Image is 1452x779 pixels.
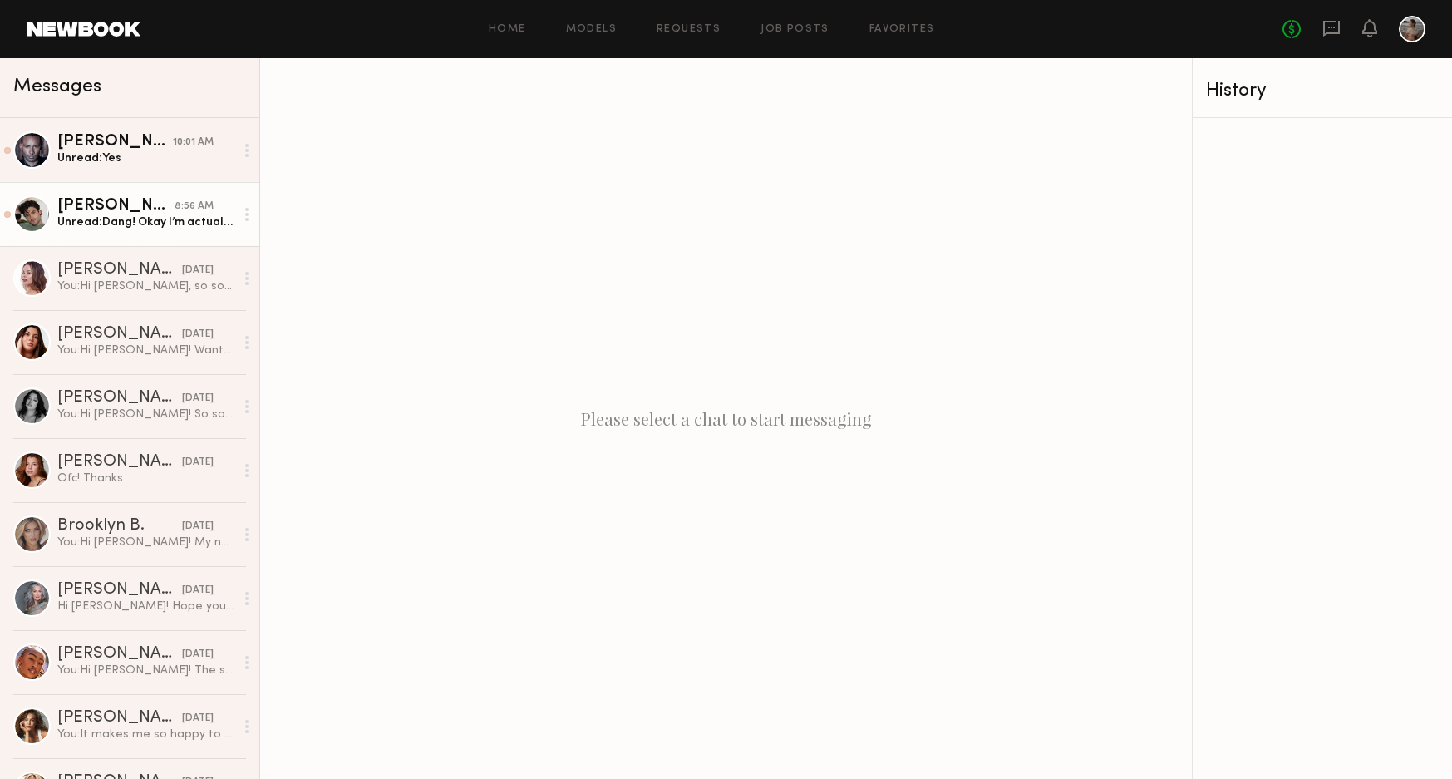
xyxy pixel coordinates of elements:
div: [DATE] [182,327,214,343]
span: Messages [13,77,101,96]
div: [DATE] [182,519,214,535]
div: Brooklyn B. [57,518,182,535]
div: [PERSON_NAME] [57,646,182,663]
div: History [1206,81,1439,101]
div: Unread: Dang! Okay I’m actually going to be out of town next week. I come back the 27 [57,214,234,230]
div: [PERSON_NAME] [57,454,182,471]
div: [DATE] [182,583,214,599]
div: [DATE] [182,711,214,727]
div: 8:56 AM [175,199,214,214]
a: Home [489,24,526,35]
div: You: Hi [PERSON_NAME]! Wanted to follow up with you regarding our casting call! Please let us kno... [57,343,234,358]
div: 10:01 AM [173,135,214,150]
div: [PERSON_NAME] [57,390,182,407]
div: [PERSON_NAME] [57,134,173,150]
div: [DATE] [182,263,214,279]
div: [PERSON_NAME] [57,198,175,214]
div: [PERSON_NAME] [57,582,182,599]
div: Unread: Yes [57,150,234,166]
div: [PERSON_NAME] [57,326,182,343]
a: Models [566,24,617,35]
div: [DATE] [182,647,214,663]
div: Ofc! Thanks [57,471,234,486]
div: You: Hi [PERSON_NAME]! My name is [PERSON_NAME] and I am a creative director / producer for photo... [57,535,234,550]
div: You: It makes me so happy to hear that you enjoyed working together! Let me know when you decide ... [57,727,234,742]
div: You: Hi [PERSON_NAME]! So sorry for my delayed response! Unfortunately we need a true plus size m... [57,407,234,422]
div: You: Hi [PERSON_NAME]! The shoot we reached out to you for has already been completed. Thank you ... [57,663,234,678]
div: Hi [PERSON_NAME]! Hope you are having a nice day. I posted the review and wanted to let you know ... [57,599,234,614]
a: Favorites [869,24,935,35]
div: You: Hi [PERSON_NAME], so sorry for my delayed response. The address is [STREET_ADDRESS] [57,279,234,294]
div: [PERSON_NAME] [57,262,182,279]
div: [PERSON_NAME] [57,710,182,727]
a: Requests [657,24,721,35]
div: Please select a chat to start messaging [260,58,1192,779]
div: [DATE] [182,455,214,471]
a: Job Posts [760,24,829,35]
div: [DATE] [182,391,214,407]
